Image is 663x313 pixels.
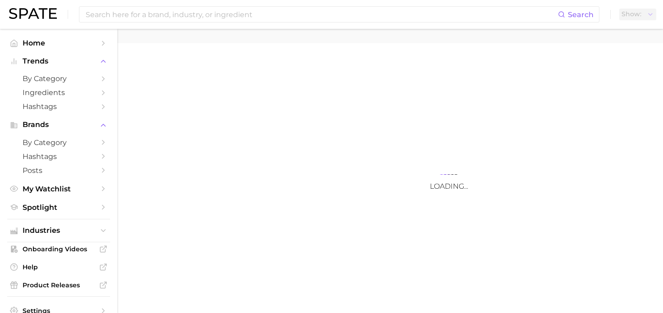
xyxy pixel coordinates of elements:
[23,74,95,83] span: by Category
[7,86,110,100] a: Ingredients
[23,203,95,212] span: Spotlight
[23,185,95,193] span: My Watchlist
[622,12,641,17] span: Show
[7,224,110,237] button: Industries
[23,121,95,129] span: Brands
[23,281,95,289] span: Product Releases
[7,54,110,68] button: Trends
[23,39,95,47] span: Home
[7,150,110,163] a: Hashtags
[7,260,110,274] a: Help
[7,72,110,86] a: by Category
[7,36,110,50] a: Home
[7,136,110,150] a: by Category
[23,227,95,235] span: Industries
[23,88,95,97] span: Ingredients
[7,182,110,196] a: My Watchlist
[23,263,95,271] span: Help
[7,163,110,177] a: Posts
[7,200,110,214] a: Spotlight
[619,9,656,20] button: Show
[7,242,110,256] a: Onboarding Videos
[23,245,95,253] span: Onboarding Videos
[9,8,57,19] img: SPATE
[359,182,539,191] h3: Loading...
[7,100,110,113] a: Hashtags
[568,10,594,19] span: Search
[85,7,558,22] input: Search here for a brand, industry, or ingredient
[7,118,110,132] button: Brands
[23,138,95,147] span: by Category
[23,102,95,111] span: Hashtags
[23,166,95,175] span: Posts
[23,57,95,65] span: Trends
[7,278,110,292] a: Product Releases
[23,152,95,161] span: Hashtags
